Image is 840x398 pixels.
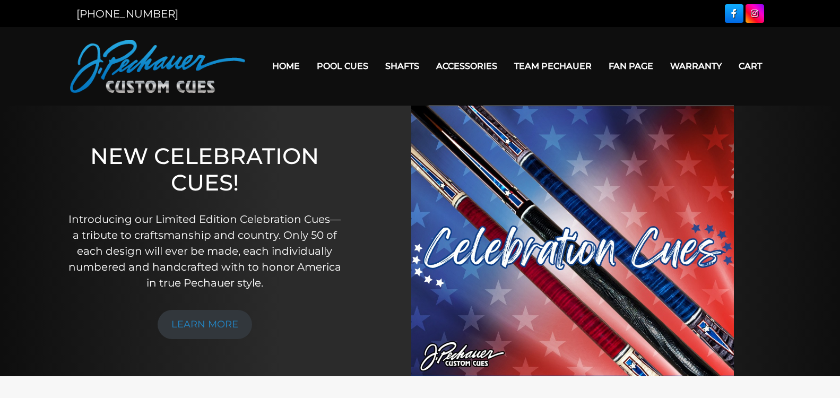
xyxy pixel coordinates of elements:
[158,310,252,339] a: LEARN MORE
[730,53,770,80] a: Cart
[68,211,341,291] p: Introducing our Limited Edition Celebration Cues—a tribute to craftsmanship and country. Only 50 ...
[264,53,308,80] a: Home
[506,53,600,80] a: Team Pechauer
[662,53,730,80] a: Warranty
[600,53,662,80] a: Fan Page
[70,40,245,93] img: Pechauer Custom Cues
[308,53,377,80] a: Pool Cues
[428,53,506,80] a: Accessories
[377,53,428,80] a: Shafts
[76,7,178,20] a: [PHONE_NUMBER]
[68,143,341,196] h1: NEW CELEBRATION CUES!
